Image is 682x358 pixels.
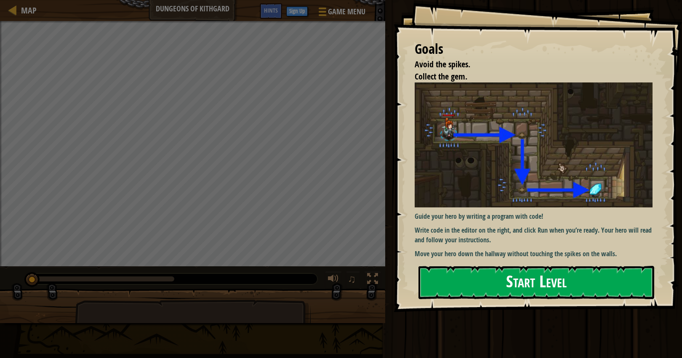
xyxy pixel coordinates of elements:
span: Avoid the spikes. [415,58,470,70]
span: Game Menu [328,6,365,17]
p: Move your hero down the hallway without touching the spikes on the walls. [415,249,659,259]
button: Game Menu [312,3,370,23]
p: Guide your hero by writing a program with code! [415,212,659,221]
span: Hints [264,6,278,14]
button: Sign Up [286,6,308,16]
button: Adjust volume [325,271,342,289]
button: Toggle fullscreen [364,271,381,289]
button: Start Level [418,266,654,299]
li: Avoid the spikes. [404,58,650,71]
p: Write code in the editor on the right, and click Run when you’re ready. Your hero will read it an... [415,225,659,245]
span: ♫ [348,273,356,285]
a: Map [17,5,37,16]
span: Collect the gem. [415,71,467,82]
div: Goals [415,40,653,59]
button: ♫ [346,271,360,289]
li: Collect the gem. [404,71,650,83]
span: Map [21,5,37,16]
img: Dungeons of kithgard [415,82,659,207]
